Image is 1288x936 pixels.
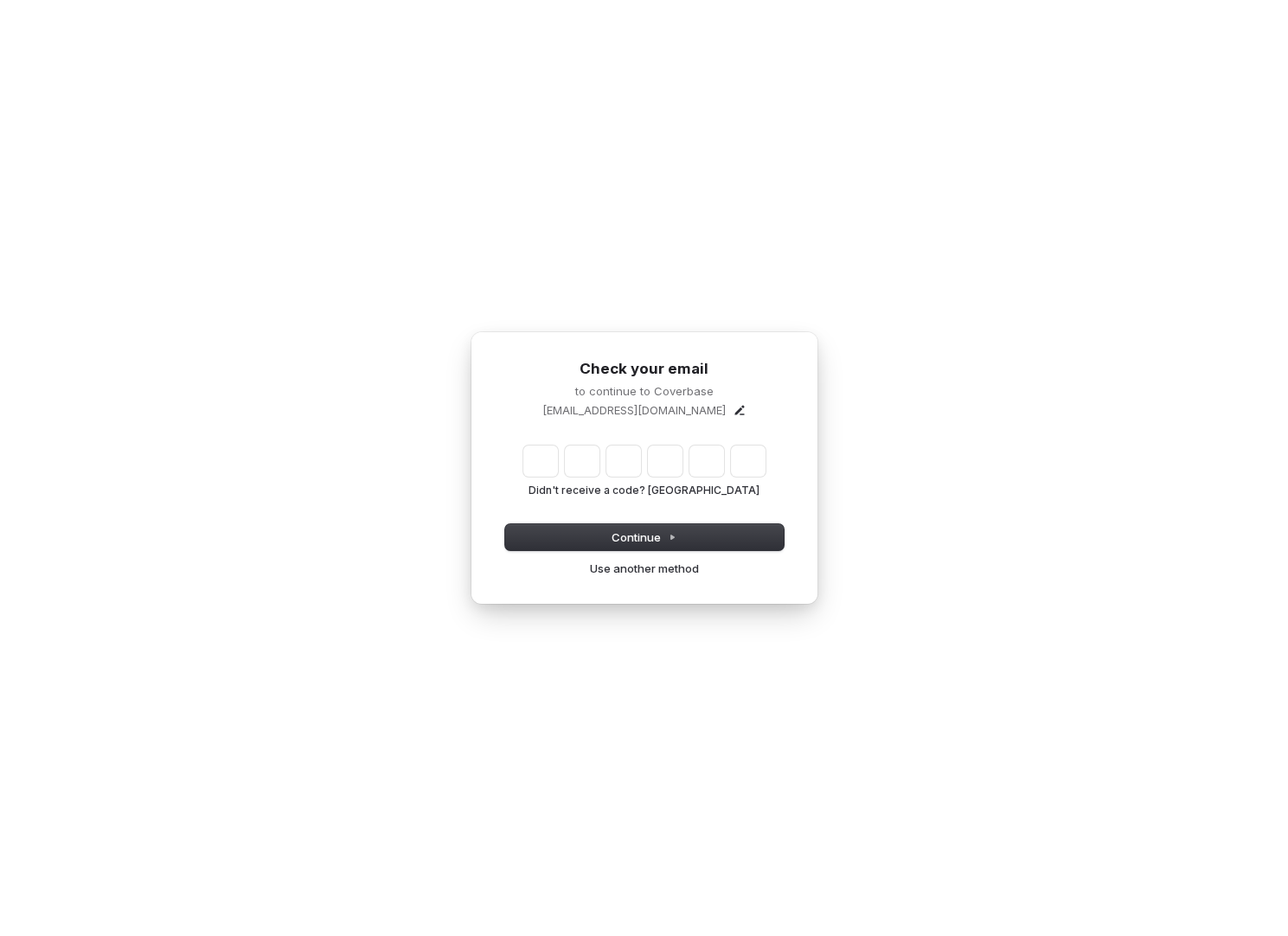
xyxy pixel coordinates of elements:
[590,561,699,576] a: Use another method
[505,359,784,380] h1: Check your email
[733,403,747,417] button: Edit
[542,402,726,418] p: [EMAIL_ADDRESS][DOMAIN_NAME]
[612,529,676,545] span: Continue
[529,484,759,497] button: Didn't receive a code? [GEOGRAPHIC_DATA]
[505,524,784,550] button: Continue
[505,383,784,399] p: to continue to Coverbase
[523,446,766,477] input: Enter verification code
